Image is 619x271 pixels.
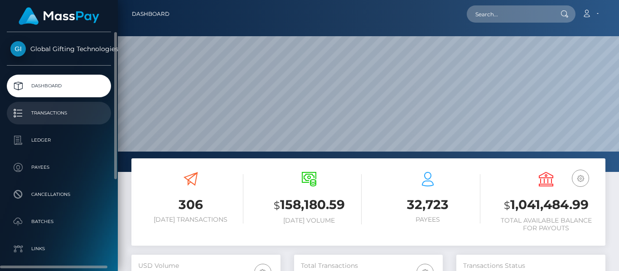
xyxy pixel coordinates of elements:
[7,210,111,233] a: Batches
[7,45,111,53] span: Global Gifting Technologies Inc
[375,216,480,223] h6: Payees
[138,216,243,223] h6: [DATE] Transactions
[301,261,436,271] h5: Total Transactions
[138,261,274,271] h5: USD Volume
[7,75,111,97] a: Dashboard
[10,133,107,147] p: Ledger
[257,196,362,214] h3: 158,180.59
[10,215,107,228] p: Batches
[10,161,107,174] p: Payees
[7,183,111,206] a: Cancellations
[494,196,599,214] h3: 1,041,484.99
[274,199,280,212] small: $
[463,261,599,271] h5: Transactions Status
[10,106,107,120] p: Transactions
[467,5,552,23] input: Search...
[10,242,107,256] p: Links
[504,199,510,212] small: $
[10,188,107,201] p: Cancellations
[10,41,26,57] img: Global Gifting Technologies Inc
[7,238,111,260] a: Links
[138,196,243,214] h3: 306
[375,196,480,214] h3: 32,723
[10,79,107,93] p: Dashboard
[7,129,111,152] a: Ledger
[7,156,111,179] a: Payees
[132,5,169,24] a: Dashboard
[7,102,111,124] a: Transactions
[257,217,362,224] h6: [DATE] Volume
[494,217,599,232] h6: Total Available Balance for Payouts
[19,7,99,25] img: MassPay Logo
